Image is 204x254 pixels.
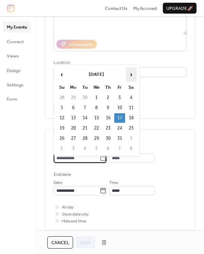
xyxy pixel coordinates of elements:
[54,171,71,178] div: End date
[126,83,137,92] th: Sa
[126,113,137,123] td: 18
[7,96,17,103] span: Form
[91,113,102,123] td: 15
[7,38,24,45] span: Connect
[80,113,90,123] td: 14
[7,67,20,74] span: Design
[126,134,137,143] td: 1
[80,103,90,113] td: 7
[56,93,67,102] td: 28
[91,134,102,143] td: 29
[103,83,114,92] th: Th
[80,134,90,143] td: 28
[68,83,79,92] th: Mo
[3,36,31,47] a: Connect
[114,144,125,153] td: 7
[56,83,67,92] th: Su
[3,79,31,90] a: Settings
[68,103,79,113] td: 6
[56,103,67,113] td: 5
[103,113,114,123] td: 16
[62,218,86,225] span: Hide end time
[105,5,128,12] a: Contact Us
[114,103,125,113] td: 10
[126,144,137,153] td: 8
[7,4,14,12] img: logo
[80,93,90,102] td: 30
[114,123,125,133] td: 24
[68,67,125,82] th: [DATE]
[126,123,137,133] td: 25
[114,134,125,143] td: 31
[3,21,31,32] a: My Events
[56,134,67,143] td: 26
[91,103,102,113] td: 8
[7,24,27,31] span: My Events
[56,123,67,133] td: 19
[57,68,67,81] span: ‹
[103,93,114,102] td: 2
[133,5,157,12] a: My Account
[68,93,79,102] td: 29
[7,82,23,88] span: Settings
[91,144,102,153] td: 5
[47,236,73,249] button: Cancel
[62,211,89,218] span: Show date only
[54,180,62,186] span: Date
[80,123,90,133] td: 21
[126,68,136,81] span: ›
[7,53,19,60] span: Views
[163,3,197,14] button: Upgrade🚀
[166,5,193,12] span: Upgrade 🚀
[68,144,79,153] td: 3
[62,204,74,211] span: All day
[103,123,114,133] td: 23
[114,83,125,92] th: Fr
[68,134,79,143] td: 27
[91,93,102,102] td: 1
[54,60,185,66] div: Location
[80,144,90,153] td: 4
[103,144,114,153] td: 6
[103,103,114,113] td: 9
[68,123,79,133] td: 20
[80,83,90,92] th: Tu
[103,134,114,143] td: 30
[3,94,31,104] a: Form
[91,83,102,92] th: We
[56,144,67,153] td: 2
[51,239,69,246] span: Cancel
[3,50,31,61] a: Views
[56,113,67,123] td: 12
[126,93,137,102] td: 4
[126,103,137,113] td: 11
[114,113,125,123] td: 17
[114,93,125,102] td: 3
[91,123,102,133] td: 22
[3,65,31,76] a: Design
[68,113,79,123] td: 13
[109,180,118,186] span: Time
